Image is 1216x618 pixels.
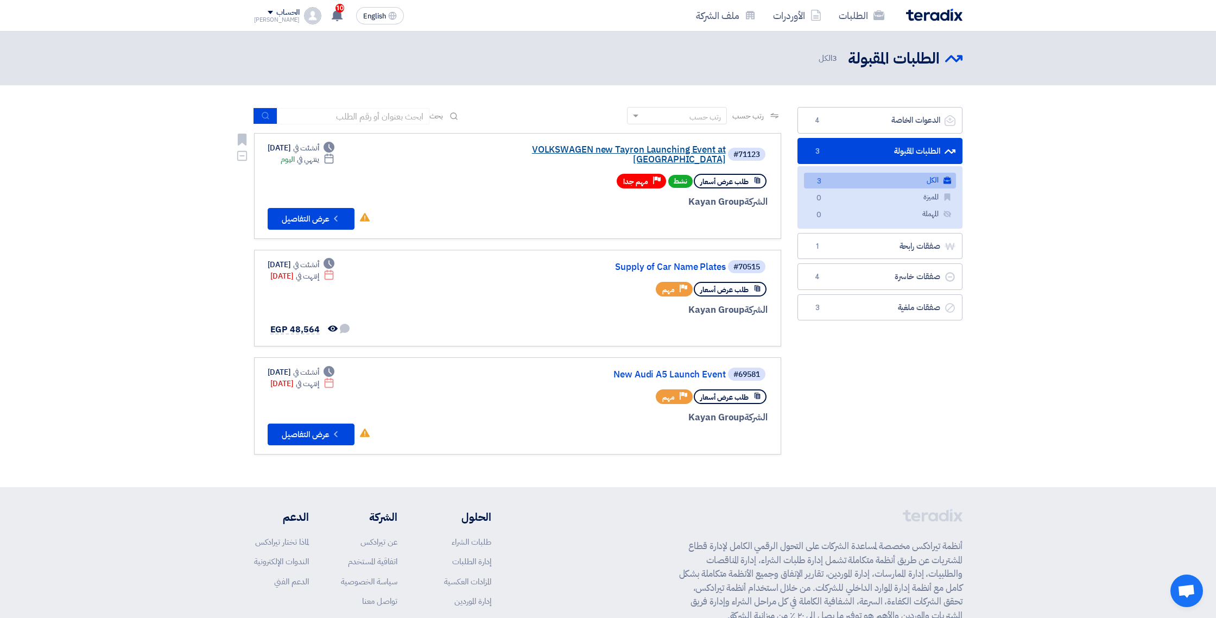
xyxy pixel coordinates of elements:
span: طلب عرض أسعار [700,392,749,402]
button: عرض التفاصيل [268,424,354,445]
a: الندوات الإلكترونية [254,556,309,567]
span: مهم [662,285,675,295]
a: الطلبات المقبولة3 [797,138,962,165]
div: Kayan Group [506,411,768,425]
div: #69581 [733,371,760,379]
img: profile_test.png [304,7,321,24]
span: أنشئت في [293,142,319,154]
a: المزادات العكسية [444,576,491,588]
a: إدارة الطلبات [452,556,491,567]
a: إدارة الموردين [454,595,491,607]
a: Supply of Car Name Plates [509,262,726,272]
div: Open chat [1170,575,1203,607]
a: صفقات رابحة1 [797,233,962,260]
div: اليوم [281,154,334,165]
li: الدعم [254,509,309,525]
span: أنشئت في [293,367,319,378]
a: الأوردرات [764,3,830,28]
a: الكل [804,173,956,188]
span: 3 [813,176,826,187]
span: إنتهت في [296,378,319,389]
span: طلب عرض أسعار [700,285,749,295]
span: طلب عرض أسعار [700,176,749,187]
span: 1 [811,241,824,252]
a: المميزة [804,190,956,205]
a: الطلبات [830,3,893,28]
span: الكل [819,52,839,65]
div: #71123 [733,151,760,159]
div: [DATE] [270,270,335,282]
img: Teradix logo [906,9,962,21]
div: [PERSON_NAME] [254,17,300,23]
div: [DATE] [270,378,335,389]
a: اتفاقية المستخدم [348,556,397,567]
span: 4 [811,272,824,282]
span: EGP 48,564 [270,323,320,336]
span: الشركة [744,195,768,209]
a: New Audi A5 Launch Event [509,370,726,380]
span: 4 [811,115,824,126]
a: ملف الشركة [687,3,764,28]
span: 3 [832,52,837,64]
span: 3 [811,146,824,157]
a: صفقات ملغية3 [797,294,962,321]
span: رتب حسب [732,110,763,122]
h2: الطلبات المقبولة [848,48,940,70]
a: لماذا تختار تيرادكس [255,536,309,548]
div: [DATE] [268,259,335,270]
li: الشركة [341,509,397,525]
span: الشركة [744,411,768,424]
span: 0 [813,210,826,221]
a: الدعوات الخاصة4 [797,107,962,134]
a: الدعم الفني [274,576,309,588]
span: الشركة [744,303,768,317]
span: 0 [813,193,826,204]
span: 3 [811,302,824,313]
div: Kayan Group [506,303,768,317]
span: ينتهي في [297,154,319,165]
span: إنتهت في [296,270,319,282]
button: English [356,7,404,24]
span: مهم جدا [623,176,648,187]
div: [DATE] [268,142,335,154]
span: أنشئت في [293,259,319,270]
div: #70515 [733,263,760,271]
div: الحساب [276,8,300,17]
button: عرض التفاصيل [268,208,354,230]
a: طلبات الشراء [452,536,491,548]
div: Kayan Group [506,195,768,209]
a: المهملة [804,206,956,222]
a: تواصل معنا [362,595,397,607]
a: سياسة الخصوصية [341,576,397,588]
div: [DATE] [268,367,335,378]
a: صفقات خاسرة4 [797,263,962,290]
span: 10 [335,4,344,12]
span: نشط [668,175,693,188]
li: الحلول [430,509,491,525]
span: مهم [662,392,675,402]
input: ابحث بعنوان أو رقم الطلب [277,108,429,124]
div: رتب حسب [689,111,721,123]
a: VOLKSWAGEN new Tayron Launching Event at [GEOGRAPHIC_DATA] [509,145,726,165]
span: بحث [429,110,444,122]
span: English [363,12,386,20]
a: عن تيرادكس [360,536,397,548]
